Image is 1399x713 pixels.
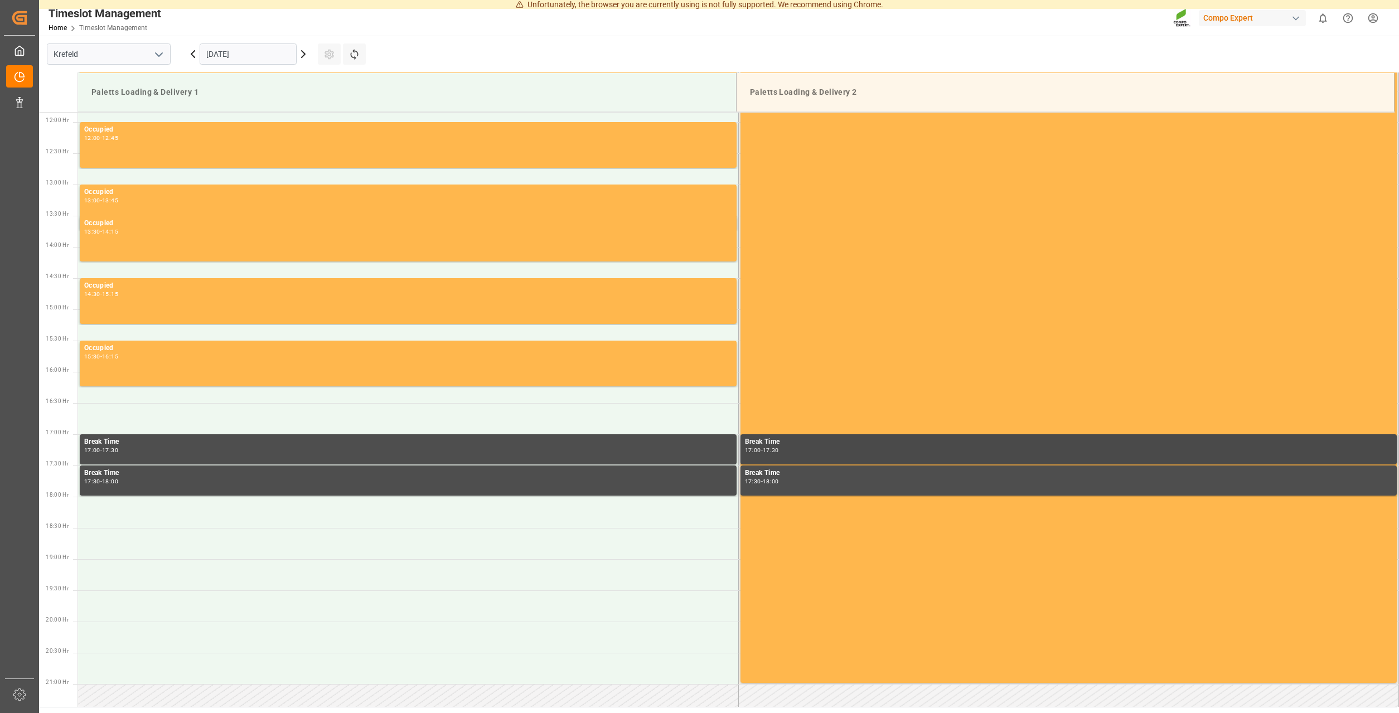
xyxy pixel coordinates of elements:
div: 13:30 [84,229,100,234]
span: 16:00 Hr [46,367,69,373]
div: 15:15 [102,292,118,297]
button: show 0 new notifications [1310,6,1335,31]
img: Screenshot%202023-09-29%20at%2010.02.21.png_1712312052.png [1173,8,1191,28]
div: 18:00 [102,479,118,484]
span: 18:00 Hr [46,492,69,498]
span: 12:30 Hr [46,148,69,154]
span: 19:00 Hr [46,554,69,560]
span: 20:30 Hr [46,648,69,654]
button: open menu [150,46,167,63]
span: 15:00 Hr [46,304,69,311]
div: - [100,354,102,359]
div: Occupied [84,280,732,292]
div: 13:00 [84,198,100,203]
div: Break Time [745,468,1392,479]
div: - [100,135,102,140]
div: 12:45 [102,135,118,140]
div: Break Time [745,436,1392,448]
span: 15:30 Hr [46,336,69,342]
div: Break Time [84,468,732,479]
div: 14:30 [84,292,100,297]
div: - [100,198,102,203]
div: - [100,292,102,297]
input: DD.MM.YYYY [200,43,297,65]
div: 17:00 [84,448,100,453]
div: Occupied [84,218,732,229]
span: 12:00 Hr [46,117,69,123]
div: 18:00 [763,479,779,484]
span: 17:30 Hr [46,460,69,467]
div: 16:15 [102,354,118,359]
input: Type to search/select [47,43,171,65]
span: 17:00 Hr [46,429,69,435]
span: 19:30 Hr [46,585,69,591]
span: 20:00 Hr [46,617,69,623]
div: - [100,229,102,234]
div: Timeslot Management [49,5,161,22]
div: Paletts Loading & Delivery 2 [746,82,1385,103]
span: 14:00 Hr [46,242,69,248]
div: 15:30 [84,354,100,359]
div: 14:15 [102,229,118,234]
div: - [100,448,102,453]
div: 17:00 [745,448,761,453]
span: 13:30 Hr [46,211,69,217]
div: - [100,479,102,484]
button: Help Center [1335,6,1361,31]
div: Paletts Loading & Delivery 1 [87,82,727,103]
div: - [761,448,763,453]
button: Compo Expert [1199,7,1310,28]
div: Compo Expert [1199,10,1306,26]
div: 17:30 [745,479,761,484]
div: Occupied [84,343,732,354]
div: 17:30 [763,448,779,453]
span: 13:00 Hr [46,180,69,186]
div: 17:30 [102,448,118,453]
div: Occupied [84,187,732,198]
div: - [761,479,763,484]
div: Break Time [84,436,732,448]
span: 18:30 Hr [46,523,69,529]
a: Home [49,24,67,32]
span: 16:30 Hr [46,398,69,404]
div: 17:30 [84,479,100,484]
div: 13:45 [102,198,118,203]
div: 12:00 [84,135,100,140]
span: 14:30 Hr [46,273,69,279]
div: Occupied [84,124,732,135]
span: 21:00 Hr [46,679,69,685]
